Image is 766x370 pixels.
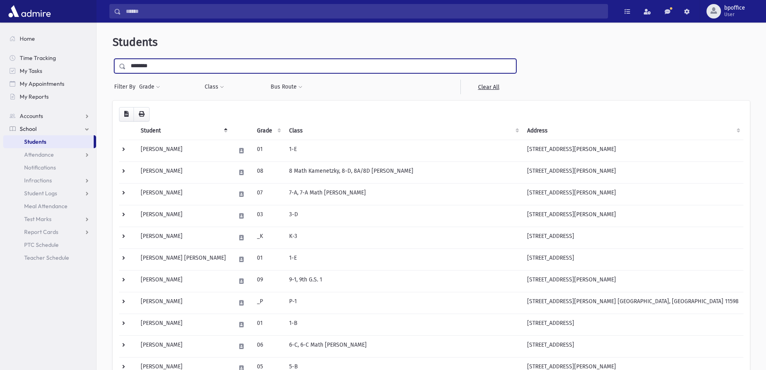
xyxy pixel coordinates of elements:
td: 03 [252,205,284,227]
th: Grade: activate to sort column ascending [252,122,284,140]
td: 6-C, 6-C Math [PERSON_NAME] [284,335,522,357]
span: Accounts [20,112,43,120]
td: [PERSON_NAME] [136,335,231,357]
td: [STREET_ADDRESS][PERSON_NAME] [522,205,743,227]
td: P-1 [284,292,522,314]
span: Home [20,35,35,42]
td: 8 Math Kamenetzky, 8-D, 8A/8D [PERSON_NAME] [284,161,522,183]
button: Class [204,80,224,94]
a: Home [3,32,96,45]
td: [PERSON_NAME] [136,205,231,227]
td: 9-1, 9th G.S. 1 [284,270,522,292]
a: My Appointments [3,77,96,90]
span: Filter By [114,83,139,91]
span: Time Tracking [20,54,56,62]
td: [PERSON_NAME] [136,183,231,205]
td: 08 [252,161,284,183]
button: Print [133,107,150,122]
td: [STREET_ADDRESS][PERSON_NAME] [522,161,743,183]
span: Notifications [24,164,56,171]
td: [PERSON_NAME] [136,270,231,292]
td: [STREET_ADDRESS][PERSON_NAME] [GEOGRAPHIC_DATA], [GEOGRAPHIC_DATA] 11598 [522,292,743,314]
span: My Reports [20,93,49,100]
a: Attendance [3,148,96,161]
span: bpoffice [724,5,745,11]
span: School [20,125,37,132]
a: School [3,122,96,135]
input: Search [121,4,608,19]
td: [STREET_ADDRESS][PERSON_NAME] [522,270,743,292]
a: Infractions [3,174,96,187]
th: Class: activate to sort column ascending [284,122,522,140]
a: Meal Attendance [3,200,96,213]
span: Students [24,138,46,145]
td: 09 [252,270,284,292]
button: CSV [119,107,134,122]
span: Student Logs [24,190,57,197]
td: 1-B [284,314,522,335]
span: PTC Schedule [24,241,59,248]
td: _P [252,292,284,314]
td: 01 [252,314,284,335]
td: [PERSON_NAME] [136,292,231,314]
span: Teacher Schedule [24,254,69,261]
a: My Reports [3,90,96,103]
td: [PERSON_NAME] [136,161,231,183]
span: Attendance [24,151,54,158]
a: My Tasks [3,64,96,77]
td: [STREET_ADDRESS][PERSON_NAME] [522,140,743,161]
img: AdmirePro [6,3,53,19]
a: Time Tracking [3,52,96,64]
a: PTC Schedule [3,238,96,251]
a: Teacher Schedule [3,251,96,264]
td: [STREET_ADDRESS] [522,248,743,270]
a: Test Marks [3,213,96,225]
td: 01 [252,140,284,161]
span: Report Cards [24,228,58,236]
td: 3-D [284,205,522,227]
td: 06 [252,335,284,357]
td: [PERSON_NAME] [136,227,231,248]
span: User [724,11,745,18]
td: [PERSON_NAME] [PERSON_NAME] [136,248,231,270]
a: Student Logs [3,187,96,200]
a: Report Cards [3,225,96,238]
button: Bus Route [270,80,303,94]
th: Student: activate to sort column descending [136,122,231,140]
span: Meal Attendance [24,203,68,210]
a: Accounts [3,110,96,122]
a: Students [3,135,94,148]
th: Address: activate to sort column ascending [522,122,743,140]
td: [STREET_ADDRESS] [522,227,743,248]
td: 1-E [284,140,522,161]
td: 1-E [284,248,522,270]
span: My Appointments [20,80,64,87]
a: Clear All [460,80,516,94]
td: _K [252,227,284,248]
span: My Tasks [20,67,42,74]
td: [STREET_ADDRESS][PERSON_NAME] [522,183,743,205]
td: K-3 [284,227,522,248]
td: [PERSON_NAME] [136,314,231,335]
span: Infractions [24,177,52,184]
td: [STREET_ADDRESS] [522,314,743,335]
span: Test Marks [24,215,51,223]
span: Students [113,35,158,49]
td: 7-A, 7-A Math [PERSON_NAME] [284,183,522,205]
a: Notifications [3,161,96,174]
td: [STREET_ADDRESS] [522,335,743,357]
td: 07 [252,183,284,205]
td: [PERSON_NAME] [136,140,231,161]
td: 01 [252,248,284,270]
button: Grade [139,80,160,94]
